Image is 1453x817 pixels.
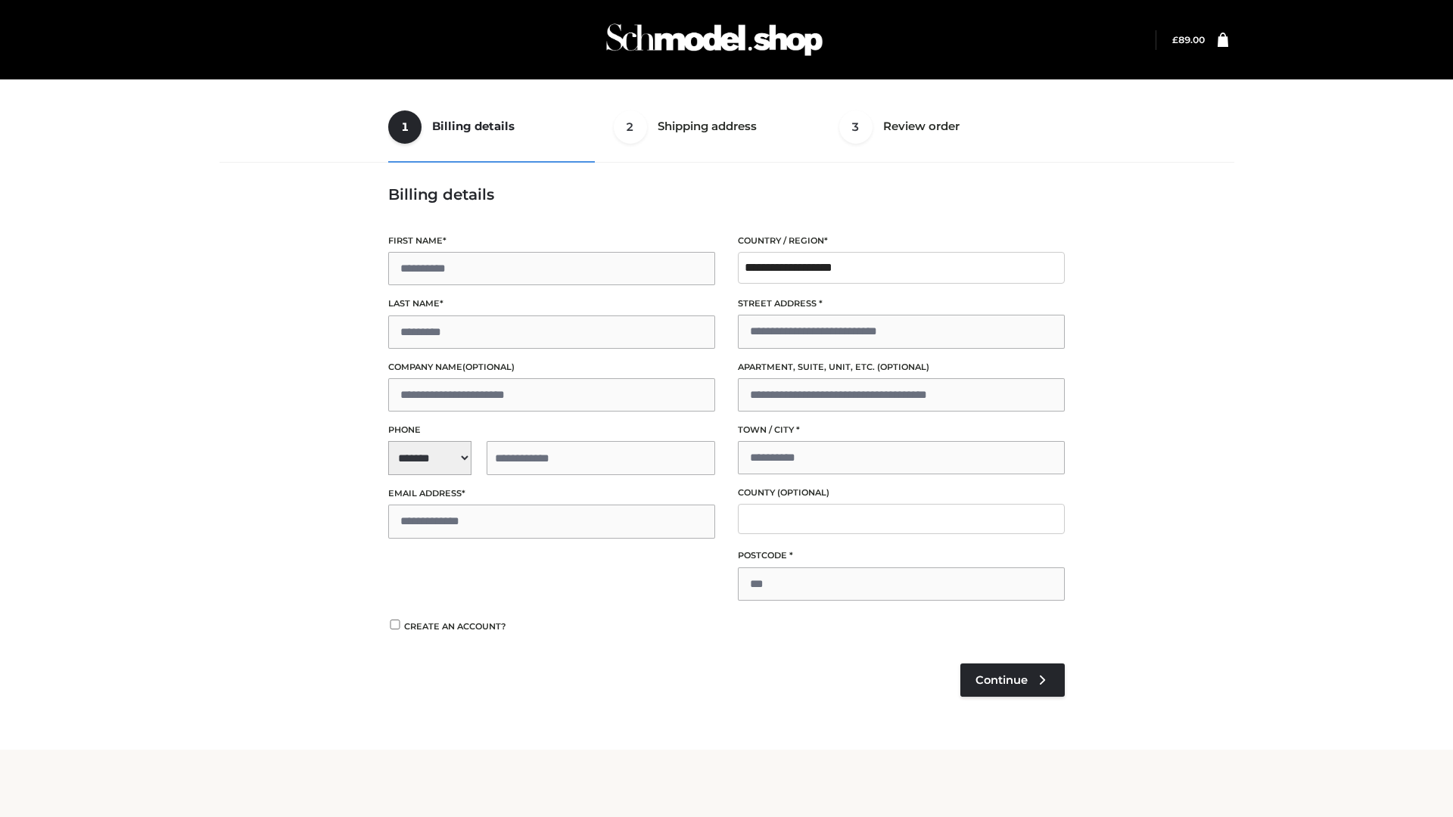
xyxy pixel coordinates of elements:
[388,297,715,311] label: Last name
[877,362,929,372] span: (optional)
[404,621,506,632] span: Create an account?
[1172,34,1205,45] a: £89.00
[1172,34,1205,45] bdi: 89.00
[462,362,515,372] span: (optional)
[388,423,715,437] label: Phone
[388,234,715,248] label: First name
[738,234,1065,248] label: Country / Region
[738,486,1065,500] label: County
[975,673,1028,687] span: Continue
[777,487,829,498] span: (optional)
[738,360,1065,374] label: Apartment, suite, unit, etc.
[960,663,1065,697] a: Continue
[388,486,715,501] label: Email address
[388,185,1065,203] h3: Billing details
[738,548,1065,563] label: Postcode
[738,423,1065,437] label: Town / City
[738,297,1065,311] label: Street address
[1172,34,1178,45] span: £
[388,360,715,374] label: Company name
[601,10,828,70] img: Schmodel Admin 964
[388,620,402,629] input: Create an account?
